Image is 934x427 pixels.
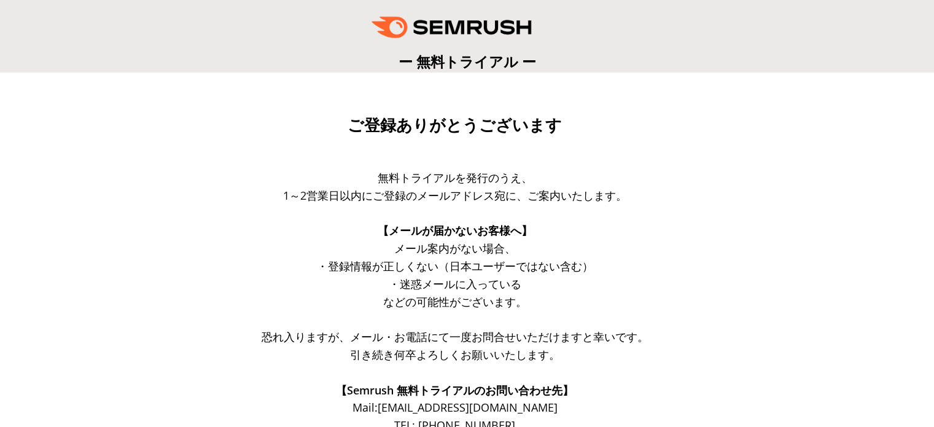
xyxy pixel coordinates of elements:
span: Mail: [EMAIL_ADDRESS][DOMAIN_NAME] [352,400,558,415]
span: 恐れ入りますが、メール・お電話にて一度お問合せいただけますと幸いです。 [262,329,648,344]
span: 無料トライアルを発行のうえ、 [378,170,532,185]
span: メール案内がない場合、 [394,241,516,256]
span: ー 無料トライアル ー [399,52,536,71]
span: 引き続き何卒よろしくお願いいたします。 [350,347,560,362]
span: などの可能性がございます。 [383,294,527,309]
span: ・登録情報が正しくない（日本ユーザーではない含む） [317,259,593,273]
span: ご登録ありがとうございます [348,116,562,135]
span: 【メールが届かないお客様へ】 [378,223,532,238]
span: 1～2営業日以内にご登録のメールアドレス宛に、ご案内いたします。 [283,188,627,203]
span: ・迷惑メールに入っている [389,276,521,291]
span: 【Semrush 無料トライアルのお問い合わせ先】 [336,383,574,398]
